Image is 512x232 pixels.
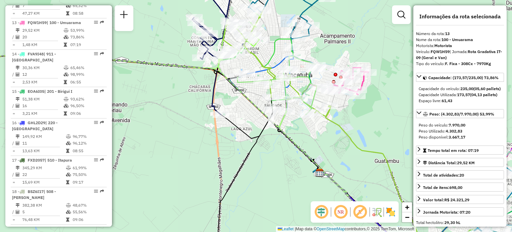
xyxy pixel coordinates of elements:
div: Map data © contributors,© 2025 TomTom, Microsoft [276,226,416,232]
span: | 100 - Umuarama [47,20,81,25]
i: % de utilização da cubagem [66,141,71,145]
strong: FQW1H59 [431,49,450,54]
a: Peso: (4.302,83/7.970,00) 53,99% [416,109,504,118]
i: % de utilização do peso [64,28,69,32]
a: Jornada Motorista: 07:20 [416,207,504,216]
span: | 510 - Itapura [45,158,72,163]
td: / [12,2,15,9]
em: Rota exportada [100,52,104,56]
i: % de utilização da cubagem [64,72,69,76]
i: Tempo total em rota [66,180,69,184]
a: Exibir filtros [395,8,408,21]
img: CDD Araçatuba [315,169,324,177]
strong: (05,60 pallets) [473,86,501,91]
td: 149,92 KM [22,133,66,140]
span: BSZ6I17 [28,189,44,194]
a: Zoom out [402,212,412,222]
div: Capacidade: (173,57/235,00) 73,86% [416,83,504,106]
td: = [12,10,15,17]
span: 13 - [12,20,81,25]
strong: R$ 24.321,29 [444,197,469,202]
td: = [12,110,15,117]
span: − [405,213,409,221]
div: Capacidade do veículo: [419,86,501,92]
span: FVA9I48 [28,51,44,56]
i: % de utilização da cubagem [64,35,69,39]
em: Rota exportada [100,89,104,93]
em: Opções [94,20,98,24]
td: 96,77% [72,133,104,140]
td: / [12,171,15,178]
a: Capacidade: (173,57/235,00) 73,86% [416,73,504,82]
a: Tempo total em rota: 07:19 [416,146,504,155]
td: 75,50% [72,171,104,178]
strong: 100 - Umuarama [441,37,473,42]
td: / [12,209,15,215]
td: 11 [22,140,66,147]
span: 18 - [12,189,56,200]
span: | 220 - [GEOGRAPHIC_DATA] [12,120,58,131]
span: Ocultar deslocamento [313,204,329,220]
em: Opções [94,89,98,93]
a: Leaflet [278,227,294,231]
a: Total de itens:698,00 [416,183,504,192]
td: / [12,102,15,109]
i: Total de Atividades [16,72,20,76]
i: Total de Atividades [16,104,20,108]
td: 30,36 KM [22,64,63,71]
strong: 61,43 [442,98,452,103]
a: Total de atividades:20 [416,170,504,179]
span: FXD2057 [28,158,45,163]
i: Distância Total [16,66,20,70]
a: Nova sessão e pesquisa [117,8,131,23]
a: OpenStreetMap [317,227,345,231]
span: Peso: (4.302,83/7.970,00) 53,99% [429,111,494,117]
strong: 13 [445,31,450,36]
span: Tempo total em rota: 07:19 [428,148,479,153]
div: Valor total: [423,197,469,203]
a: Distância Total:29,52 KM [416,158,504,167]
td: 7 [22,2,66,9]
span: FQW1H59 [28,20,47,25]
span: Capacidade: (173,57/235,00) 73,86% [428,75,499,80]
td: 06:55 [70,79,104,85]
td: / [12,71,15,78]
div: Veículo: [416,49,504,61]
i: Distância Total [16,97,20,101]
i: % de utilização do peso [64,97,69,101]
strong: F. Fixa - 308Cx - 7970Kg [445,61,491,66]
div: Peso Utilizado: [419,128,501,134]
span: + [405,203,409,211]
div: Jornada Motorista: 07:20 [423,209,470,215]
a: Valor total:R$ 24.321,29 [416,195,504,204]
td: 61,99% [72,165,104,171]
span: GHL2D29 [28,120,45,125]
i: Tempo total em rota [66,11,69,15]
div: Tipo do veículo: [416,61,504,67]
td: 2,53 KM [22,79,63,85]
strong: 4.302,83 [446,129,462,134]
i: Distância Total [16,135,20,139]
strong: 7.970,00 [449,123,465,128]
em: Opções [94,52,98,56]
td: = [12,179,15,186]
td: 73,86% [70,34,104,40]
span: | 911 - [GEOGRAPHIC_DATA] [12,51,56,62]
i: Total de Atividades [16,141,20,145]
i: Total de Atividades [16,4,20,8]
strong: (04,13 pallets) [470,92,497,97]
td: 65,32% [72,2,104,9]
span: | [295,227,296,231]
td: 65,46% [70,64,104,71]
div: Espaço livre: [419,98,501,104]
span: EOA6I05 [28,89,44,94]
td: 3,21 KM [22,110,63,117]
i: Tempo total em rota [66,149,69,153]
span: 15 - [12,89,72,94]
td: 55,56% [72,209,104,215]
td: 09:06 [72,216,104,223]
td: 12 [22,71,63,78]
em: Opções [94,189,98,193]
i: % de utilização do peso [66,203,71,207]
div: Distância Total: [423,160,475,166]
